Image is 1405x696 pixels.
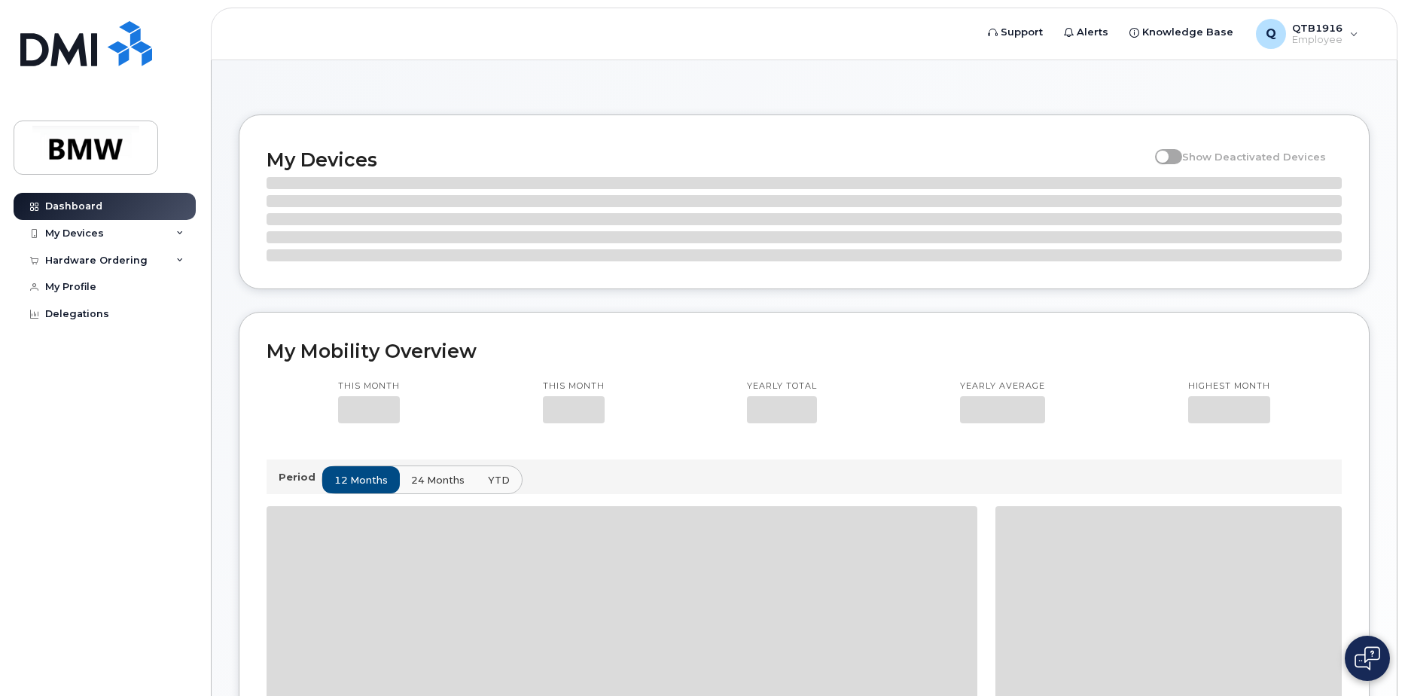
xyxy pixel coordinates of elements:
p: This month [543,380,605,392]
h2: My Devices [267,148,1147,171]
p: Period [279,470,322,484]
h2: My Mobility Overview [267,340,1342,362]
img: Open chat [1355,646,1380,670]
input: Show Deactivated Devices [1155,142,1167,154]
span: YTD [488,473,510,487]
p: Yearly average [960,380,1045,392]
p: Yearly total [747,380,817,392]
span: 24 months [411,473,465,487]
p: This month [338,380,400,392]
p: Highest month [1188,380,1270,392]
span: Show Deactivated Devices [1182,151,1326,163]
